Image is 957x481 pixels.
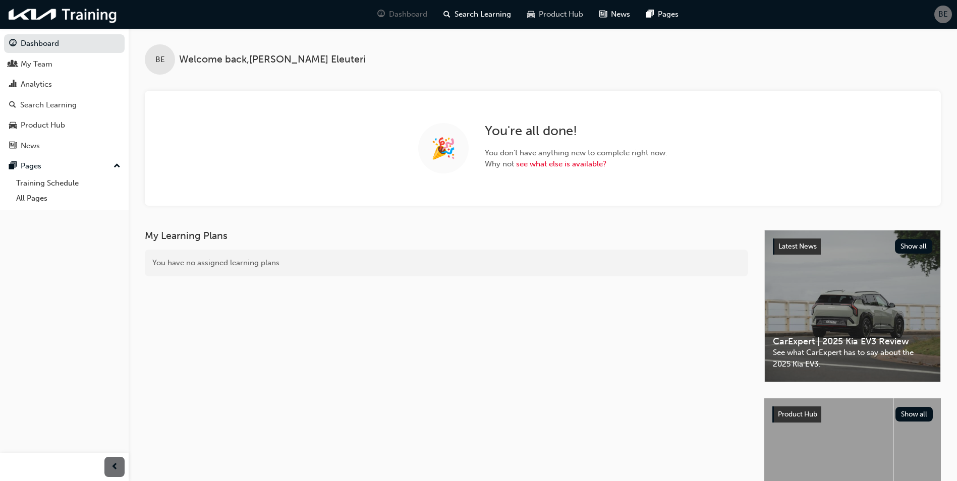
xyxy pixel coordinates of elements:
span: 🎉 [431,143,456,154]
h3: My Learning Plans [145,230,748,242]
span: You don't have anything new to complete right now. [485,147,667,159]
span: guage-icon [9,39,17,48]
span: News [611,9,630,20]
div: Pages [21,160,41,172]
span: pages-icon [9,162,17,171]
a: search-iconSearch Learning [435,4,519,25]
span: See what CarExpert has to say about the 2025 Kia EV3. [773,347,932,370]
a: Product Hub [4,116,125,135]
button: Show all [895,239,933,254]
span: Product Hub [539,9,583,20]
a: see what else is available? [516,159,606,168]
div: News [21,140,40,152]
span: Welcome back , [PERSON_NAME] Eleuteri [179,54,366,66]
span: prev-icon [111,461,119,473]
button: BE [934,6,952,23]
img: kia-training [5,4,121,25]
span: Why not [485,158,667,170]
a: pages-iconPages [638,4,687,25]
span: search-icon [9,101,16,110]
span: search-icon [443,8,451,21]
span: Product Hub [778,410,817,418]
span: BE [938,9,948,20]
button: Pages [4,157,125,175]
div: Product Hub [21,119,65,131]
span: Dashboard [389,9,427,20]
a: Analytics [4,75,125,94]
span: car-icon [527,8,535,21]
a: Latest NewsShow all [773,238,932,255]
span: Search Learning [455,9,511,20]
span: people-icon [9,60,17,69]
a: Latest NewsShow allCarExpert | 2025 Kia EV3 ReviewSee what CarExpert has to say about the 2025 Ki... [764,230,941,382]
a: Training Schedule [12,175,125,191]
a: Search Learning [4,96,125,114]
span: CarExpert | 2025 Kia EV3 Review [773,336,932,347]
span: car-icon [9,121,17,130]
a: news-iconNews [591,4,638,25]
div: My Team [21,58,52,70]
div: Search Learning [20,99,77,111]
a: All Pages [12,191,125,206]
span: Pages [658,9,679,20]
span: guage-icon [377,8,385,21]
span: news-icon [599,8,607,21]
button: Show all [895,407,933,422]
div: Analytics [21,79,52,90]
a: My Team [4,55,125,74]
a: car-iconProduct Hub [519,4,591,25]
a: guage-iconDashboard [369,4,435,25]
a: Product HubShow all [772,406,933,423]
span: BE [155,54,165,66]
div: You have no assigned learning plans [145,250,748,276]
a: News [4,137,125,155]
h2: You're all done! [485,123,667,139]
span: up-icon [114,160,121,173]
span: Latest News [778,242,817,251]
span: chart-icon [9,80,17,89]
a: Dashboard [4,34,125,53]
button: DashboardMy TeamAnalyticsSearch LearningProduct HubNews [4,32,125,157]
span: news-icon [9,142,17,151]
span: pages-icon [646,8,654,21]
